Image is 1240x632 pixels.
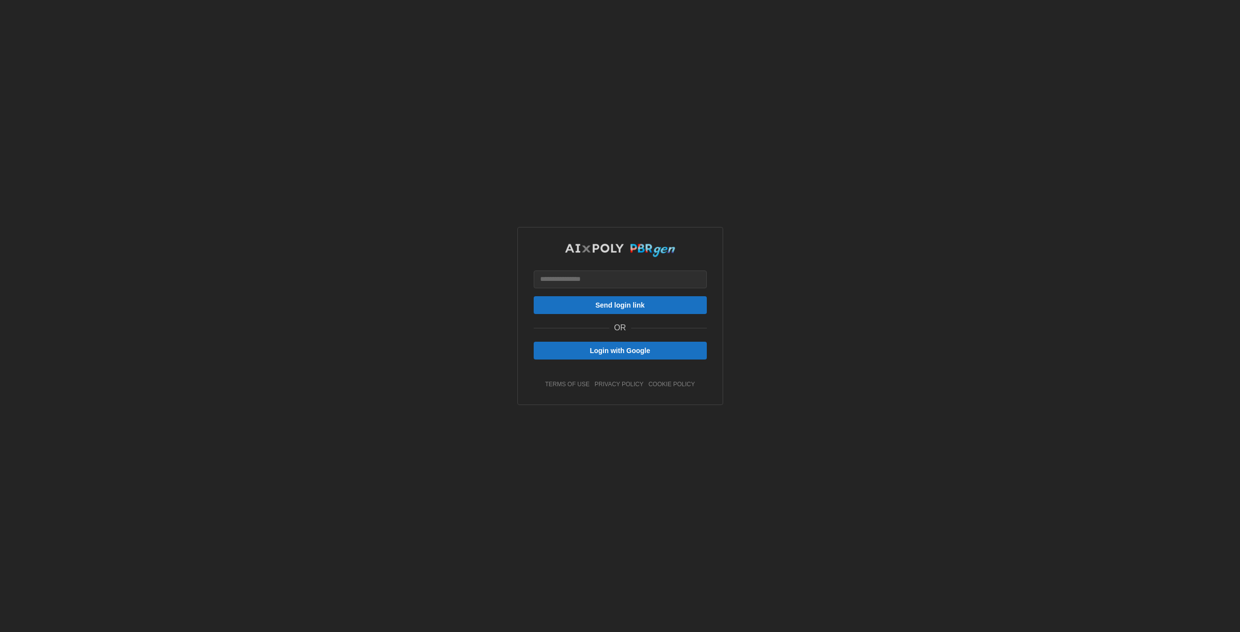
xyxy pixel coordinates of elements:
p: OR [614,322,626,334]
button: Login with Google [534,342,707,360]
button: Send login link [534,296,707,314]
a: cookie policy [648,380,695,389]
a: terms of use [545,380,590,389]
span: Login with Google [590,342,650,359]
span: Send login link [596,297,645,314]
img: AIxPoly PBRgen [564,243,676,258]
a: privacy policy [595,380,643,389]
